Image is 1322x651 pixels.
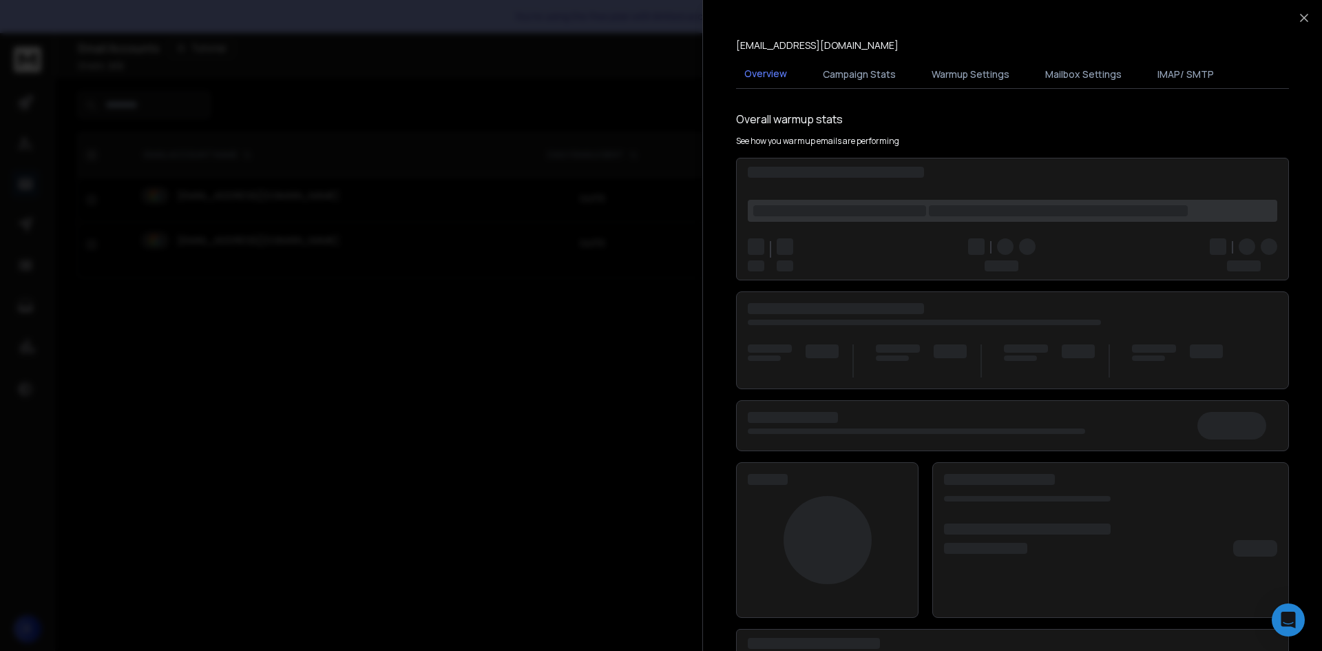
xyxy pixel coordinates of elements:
[736,111,843,127] h1: Overall warmup stats
[1149,59,1222,90] button: IMAP/ SMTP
[736,136,899,147] p: See how you warmup emails are performing
[1037,59,1130,90] button: Mailbox Settings
[815,59,904,90] button: Campaign Stats
[1272,603,1305,637] div: Open Intercom Messenger
[736,39,899,52] p: [EMAIL_ADDRESS][DOMAIN_NAME]
[923,59,1018,90] button: Warmup Settings
[736,59,795,90] button: Overview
